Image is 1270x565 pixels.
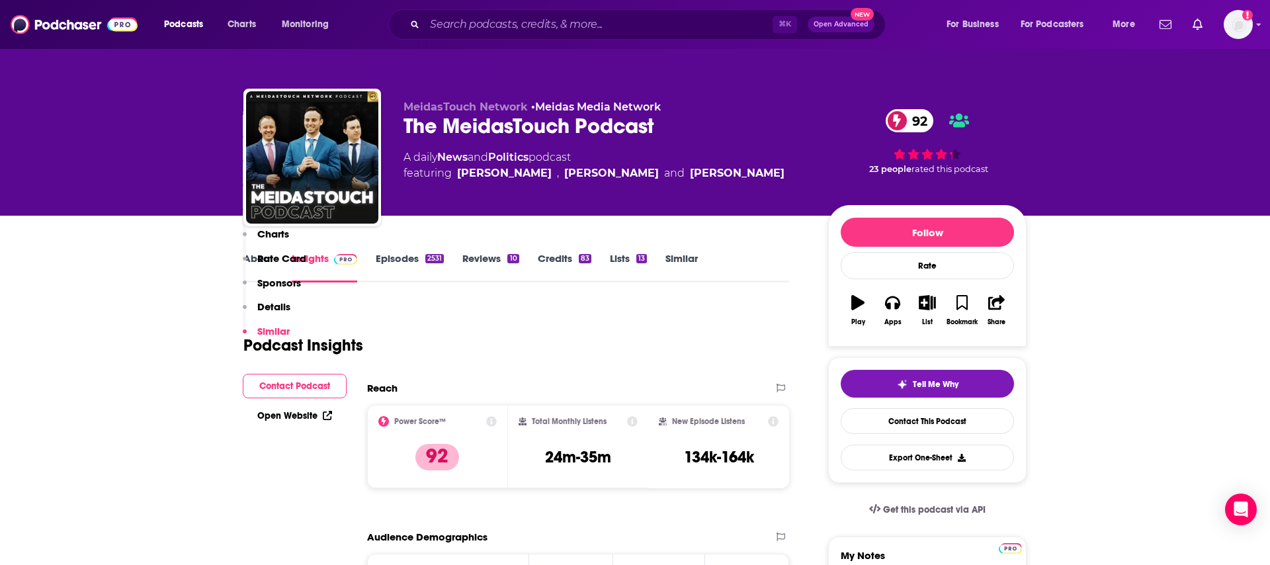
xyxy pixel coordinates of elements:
a: Get this podcast via API [859,494,996,526]
span: ⌘ K [773,16,797,33]
a: Contact This Podcast [841,408,1014,434]
div: [PERSON_NAME] [690,165,784,181]
span: featuring [403,165,784,181]
p: Details [257,300,290,313]
span: and [468,151,488,163]
span: Open Advanced [814,21,868,28]
button: Play [841,286,875,334]
h3: 24m-35m [545,447,611,467]
div: [PERSON_NAME] [564,165,659,181]
span: Get this podcast via API [883,504,986,515]
span: Monitoring [282,15,329,34]
div: Open Intercom Messenger [1225,494,1257,525]
button: Export One-Sheet [841,445,1014,470]
div: 83 [579,254,591,263]
div: Bookmark [947,318,978,326]
a: News [437,151,468,163]
div: Search podcasts, credits, & more... [401,9,898,40]
button: open menu [1103,14,1152,35]
span: For Business [947,15,999,34]
span: New [851,8,874,21]
button: Sponsors [243,277,301,301]
div: 92 23 peoplerated this podcast [828,101,1027,183]
span: Logged in as KrishanaDavis [1224,10,1253,39]
span: Charts [228,15,256,34]
div: [PERSON_NAME] [457,165,552,181]
a: Pro website [999,541,1022,554]
a: Show notifications dropdown [1154,13,1177,36]
span: Podcasts [164,15,203,34]
img: Podchaser - Follow, Share and Rate Podcasts [11,12,138,37]
img: tell me why sparkle [897,379,908,390]
span: For Podcasters [1021,15,1084,34]
div: 10 [507,254,519,263]
span: , [557,165,559,181]
a: 92 [886,109,934,132]
h2: Total Monthly Listens [532,417,607,426]
button: open menu [937,14,1015,35]
div: Play [851,318,865,326]
a: Similar [665,252,698,282]
span: rated this podcast [911,164,988,174]
button: Follow [841,218,1014,247]
a: Charts [219,14,264,35]
button: open menu [155,14,220,35]
a: Reviews10 [462,252,519,282]
div: A daily podcast [403,150,784,181]
input: Search podcasts, credits, & more... [425,14,773,35]
h2: Reach [367,382,398,394]
h3: 134k-164k [684,447,754,467]
h2: Power Score™ [394,417,446,426]
button: open menu [273,14,346,35]
a: Lists13 [610,252,647,282]
a: Meidas Media Network [535,101,661,113]
p: 92 [415,444,459,470]
button: Similar [243,325,290,349]
button: Details [243,300,290,325]
button: Share [980,286,1014,334]
div: 13 [636,254,647,263]
h2: Audience Demographics [367,531,487,543]
button: tell me why sparkleTell Me Why [841,370,1014,398]
span: 23 people [869,164,911,174]
svg: Add a profile image [1242,10,1253,21]
span: 92 [899,109,934,132]
button: Bookmark [945,286,979,334]
div: Share [988,318,1005,326]
img: The MeidasTouch Podcast [246,91,378,224]
a: Politics [488,151,529,163]
img: Podchaser Pro [999,543,1022,554]
button: Contact Podcast [243,374,347,398]
div: Rate [841,252,1014,279]
span: • [531,101,661,113]
p: Similar [257,325,290,337]
img: User Profile [1224,10,1253,39]
p: Rate Card [257,252,306,265]
span: More [1113,15,1135,34]
div: List [922,318,933,326]
span: Tell Me Why [913,379,958,390]
a: Episodes2531 [376,252,444,282]
div: 2531 [425,254,444,263]
h2: New Episode Listens [672,417,745,426]
button: Rate Card [243,252,306,277]
a: Open Website [257,410,332,421]
div: Apps [884,318,902,326]
button: Show profile menu [1224,10,1253,39]
button: List [910,286,945,334]
button: Open AdvancedNew [808,17,874,32]
button: open menu [1012,14,1103,35]
p: Sponsors [257,277,301,289]
span: MeidasTouch Network [403,101,528,113]
a: Show notifications dropdown [1187,13,1208,36]
a: Credits83 [538,252,591,282]
button: Apps [875,286,910,334]
span: and [664,165,685,181]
